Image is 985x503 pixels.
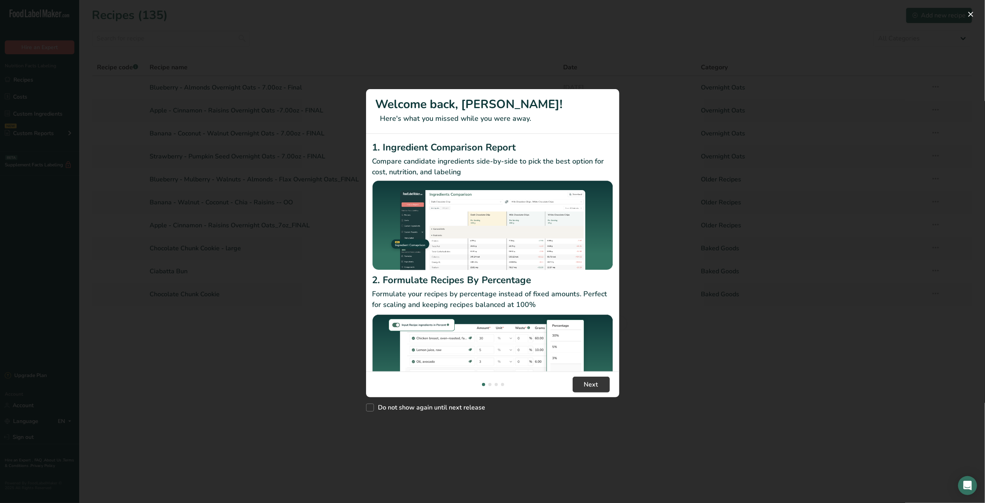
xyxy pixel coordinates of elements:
p: Formulate your recipes by percentage instead of fixed amounts. Perfect for scaling and keeping re... [372,289,613,310]
span: Next [584,380,598,389]
h1: Welcome back, [PERSON_NAME]! [376,95,610,113]
h2: 2. Formulate Recipes By Percentage [372,273,613,287]
button: Next [573,377,610,392]
div: Open Intercom Messenger [958,476,977,495]
img: Ingredient Comparison Report [372,181,613,271]
p: Here's what you missed while you were away. [376,113,610,124]
img: Formulate Recipes By Percentage [372,313,613,409]
p: Compare candidate ingredients side-by-side to pick the best option for cost, nutrition, and labeling [372,156,613,177]
span: Do not show again until next release [374,404,486,412]
h2: 1. Ingredient Comparison Report [372,140,613,154]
